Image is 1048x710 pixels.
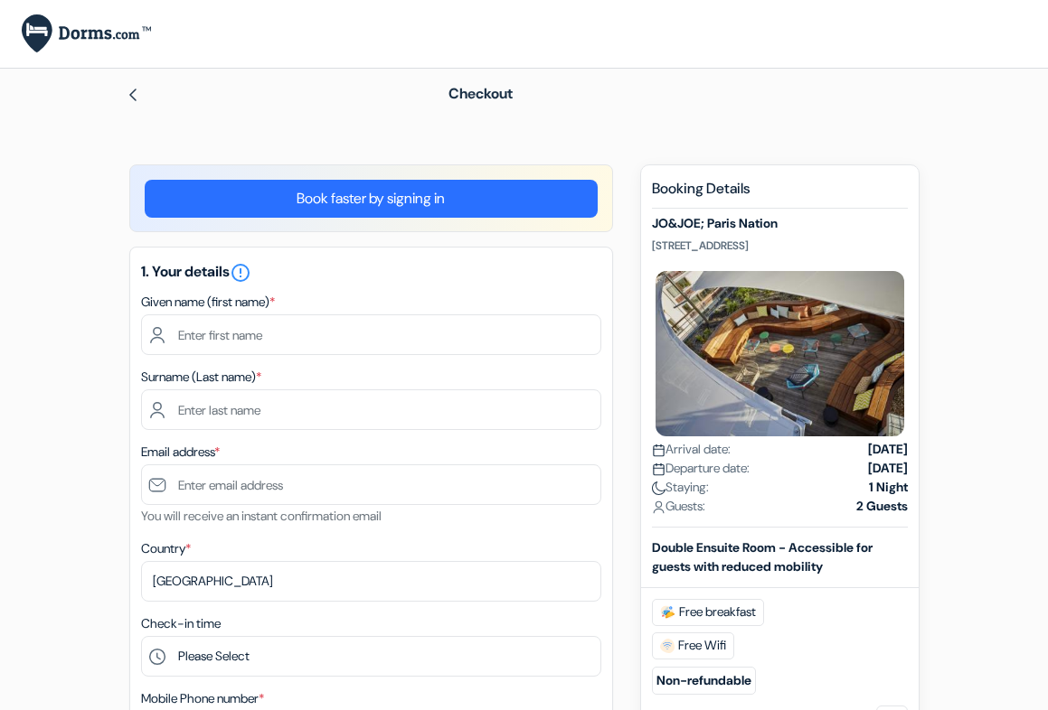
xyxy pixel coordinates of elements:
strong: [DATE] [868,440,908,459]
strong: [DATE] [868,459,908,478]
a: Book faster by signing in [145,180,598,218]
img: user_icon.svg [652,500,666,514]
span: Arrival date: [652,440,731,459]
i: error_outline [230,262,251,284]
span: Free breakfast [652,599,764,626]
label: Mobile Phone number [141,689,264,708]
span: Departure date: [652,459,750,478]
input: Enter email address [141,464,601,505]
img: Dorms.com [22,14,151,53]
a: error_outline [230,262,251,281]
label: Given name (first name) [141,293,275,312]
img: left_arrow.svg [126,88,140,102]
img: moon.svg [652,481,666,495]
img: calendar.svg [652,462,666,476]
h5: 1. Your details [141,262,601,284]
input: Enter first name [141,314,601,355]
label: Surname (Last name) [141,368,261,387]
input: Enter last name [141,389,601,430]
label: Country [141,539,191,558]
label: Check-in time [141,614,221,633]
span: Free Wifi [652,632,734,659]
span: Staying: [652,478,709,497]
span: Guests: [652,497,705,516]
small: You will receive an instant confirmation email [141,508,382,524]
img: calendar.svg [652,444,666,457]
label: Email address [141,443,220,462]
p: [STREET_ADDRESS] [652,238,908,253]
b: Double Ensuite Room - Accessible for guests with reduced mobility [652,539,873,575]
small: Non-refundable [652,667,756,695]
strong: 2 Guests [856,497,908,516]
h5: JO&JOE; Paris Nation [652,216,908,231]
span: Checkout [448,84,513,103]
h5: Booking Details [652,180,908,209]
strong: 1 Night [869,478,908,497]
img: free_wifi.svg [660,639,675,653]
img: free_breakfast.svg [660,605,675,620]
